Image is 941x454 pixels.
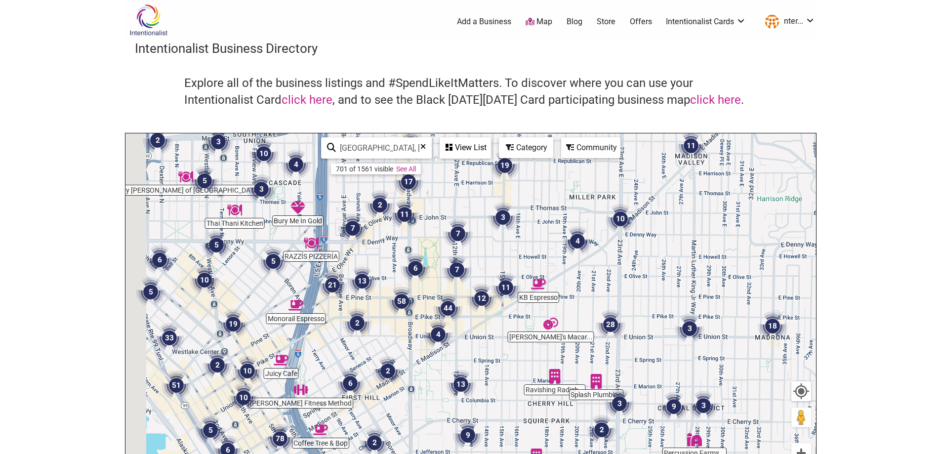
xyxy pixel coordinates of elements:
[387,287,416,316] div: 58
[336,138,425,158] input: Type to find and filter...
[336,165,393,173] div: 701 of 1561 visible
[396,165,416,173] a: See All
[218,309,248,339] div: 19
[229,383,258,413] div: 10
[190,166,219,196] div: 5
[531,277,546,291] div: KB Espresso
[687,432,702,447] div: Percussion Farms & Preserves
[293,382,308,397] div: Davis Fitness Method
[338,213,368,243] div: 7
[457,16,511,27] a: Add a Business
[675,314,704,343] div: 3
[342,308,372,338] div: 2
[467,284,496,313] div: 12
[258,247,288,276] div: 5
[135,40,807,57] h3: Intentionalist Business Directory
[318,270,347,300] div: 21
[760,13,815,31] a: nter...
[689,391,718,420] div: 3
[490,151,520,180] div: 19
[136,277,165,307] div: 5
[290,200,305,215] div: Bury Me In Gold
[265,424,295,454] div: 78
[491,273,521,302] div: 11
[423,320,453,349] div: 4
[443,219,473,248] div: 7
[347,266,377,296] div: 13
[690,93,741,107] a: click here
[394,167,423,197] div: 17
[373,356,403,386] div: 2
[204,127,233,157] div: 3
[321,137,432,159] div: Type to search and filter
[143,125,172,155] div: 2
[313,422,328,437] div: Coffee Tree & Bop
[561,137,620,158] div: Filter by Community
[390,200,419,229] div: 11
[125,4,172,36] img: Intentionalist
[145,245,174,275] div: 6
[162,371,191,400] div: 51
[178,169,193,184] div: Hurry Curry of Tokyo
[440,137,491,159] div: See a list of the visible businesses
[288,298,303,313] div: Monorail Espresso
[282,93,332,107] a: click here
[666,16,746,27] a: Intentionalist Cards
[401,253,430,283] div: 6
[202,230,231,260] div: 5
[155,323,184,353] div: 33
[246,174,276,204] div: 3
[184,75,757,108] h4: Explore all of the business listings and #SpendLikeItMatters. To discover where you can use your ...
[526,16,552,28] a: Map
[589,374,604,389] div: Splash Plumbing
[791,408,811,427] button: Drag Pegman onto the map to open Street View
[365,190,395,220] div: 2
[597,16,615,27] a: Store
[563,226,592,256] div: 4
[441,138,490,157] div: View List
[791,381,811,401] button: Your Location
[630,16,652,27] a: Offers
[659,392,689,421] div: 9
[758,311,787,341] div: 18
[606,204,635,234] div: 10
[196,415,225,445] div: 5
[488,203,518,232] div: 3
[453,420,483,450] div: 9
[227,203,242,217] div: Thai Thani Kitchen
[433,293,463,323] div: 44
[274,353,288,368] div: Juicy Cafe
[547,369,562,384] div: Ravishing Radish Catering
[442,255,472,285] div: 7
[587,415,616,445] div: 2
[596,310,625,339] div: 28
[249,139,279,168] div: 10
[562,138,619,157] div: Community
[676,131,706,161] div: 11
[281,150,311,179] div: 4
[605,389,634,418] div: 3
[446,370,476,399] div: 13
[203,350,232,380] div: 2
[499,137,553,158] div: Filter by category
[335,369,365,398] div: 6
[500,138,552,157] div: Category
[304,236,319,250] div: RAZZÍS PIZZERÍA
[543,316,558,331] div: Alexandra's Macarons & Cafe
[233,356,262,386] div: 10
[190,265,219,295] div: 10
[567,16,582,27] a: Blog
